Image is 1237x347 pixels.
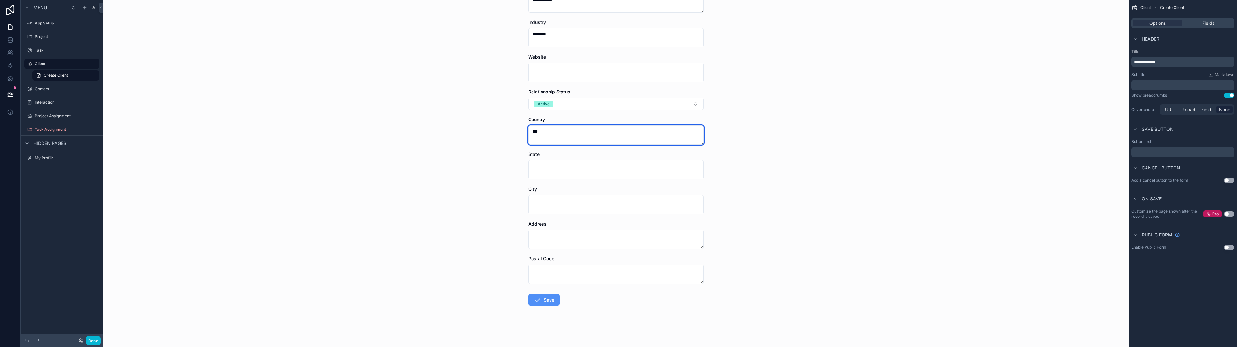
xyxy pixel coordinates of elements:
span: Country [528,117,545,122]
a: Create Client [32,70,99,81]
a: Project [24,32,99,42]
span: Hidden pages [34,140,66,147]
label: My Profile [35,155,98,160]
a: Client [24,59,99,69]
label: Interaction [35,100,98,105]
span: Pro [1212,211,1219,217]
span: Client [1140,5,1151,10]
label: Project [35,34,98,39]
span: Cancel button [1142,165,1180,171]
a: Task [24,45,99,55]
span: Save button [1142,126,1174,132]
div: Active [538,101,550,107]
button: Select Button [528,98,704,110]
span: URL [1165,106,1174,113]
span: Markdown [1215,72,1234,77]
div: scrollable content [1131,80,1234,90]
span: Field [1201,106,1211,113]
label: Cover photo [1131,107,1157,112]
span: Options [1149,20,1166,26]
a: Interaction [24,97,99,108]
span: Address [528,221,547,227]
label: Button text [1131,139,1151,144]
button: Save [528,294,560,306]
label: Task [35,48,98,53]
div: Show breadcrumbs [1131,93,1167,98]
label: Title [1131,49,1234,54]
label: Contact [35,86,98,92]
span: Header [1142,36,1159,42]
a: Task Assignment [24,124,99,135]
label: Add a cancel button to the form [1131,178,1188,183]
label: Subtitle [1131,72,1145,77]
a: App Setup [24,18,99,28]
button: Done [86,336,101,345]
span: Upload [1180,106,1195,113]
span: City [528,186,537,192]
span: Website [528,54,546,60]
span: None [1219,106,1230,113]
span: Menu [34,5,47,11]
span: Postal Code [528,256,554,261]
div: scrollable content [1131,57,1234,67]
span: Industry [528,19,546,25]
a: My Profile [24,153,99,163]
label: Project Assignment [35,113,98,119]
span: Fields [1202,20,1214,26]
span: Relationship Status [528,89,570,94]
label: Customize the page shown after the record is saved [1131,209,1203,219]
label: App Setup [35,21,98,26]
label: Client [35,61,95,66]
a: Contact [24,84,99,94]
div: scrollable content [1131,147,1234,157]
span: On save [1142,196,1162,202]
span: State [528,151,540,157]
label: Task Assignment [35,127,98,132]
span: Create Client [44,73,68,78]
span: Create Client [1160,5,1184,10]
span: Public form [1142,232,1172,238]
a: Markdown [1208,72,1234,77]
div: Enable Public Form [1131,245,1166,250]
a: Project Assignment [24,111,99,121]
